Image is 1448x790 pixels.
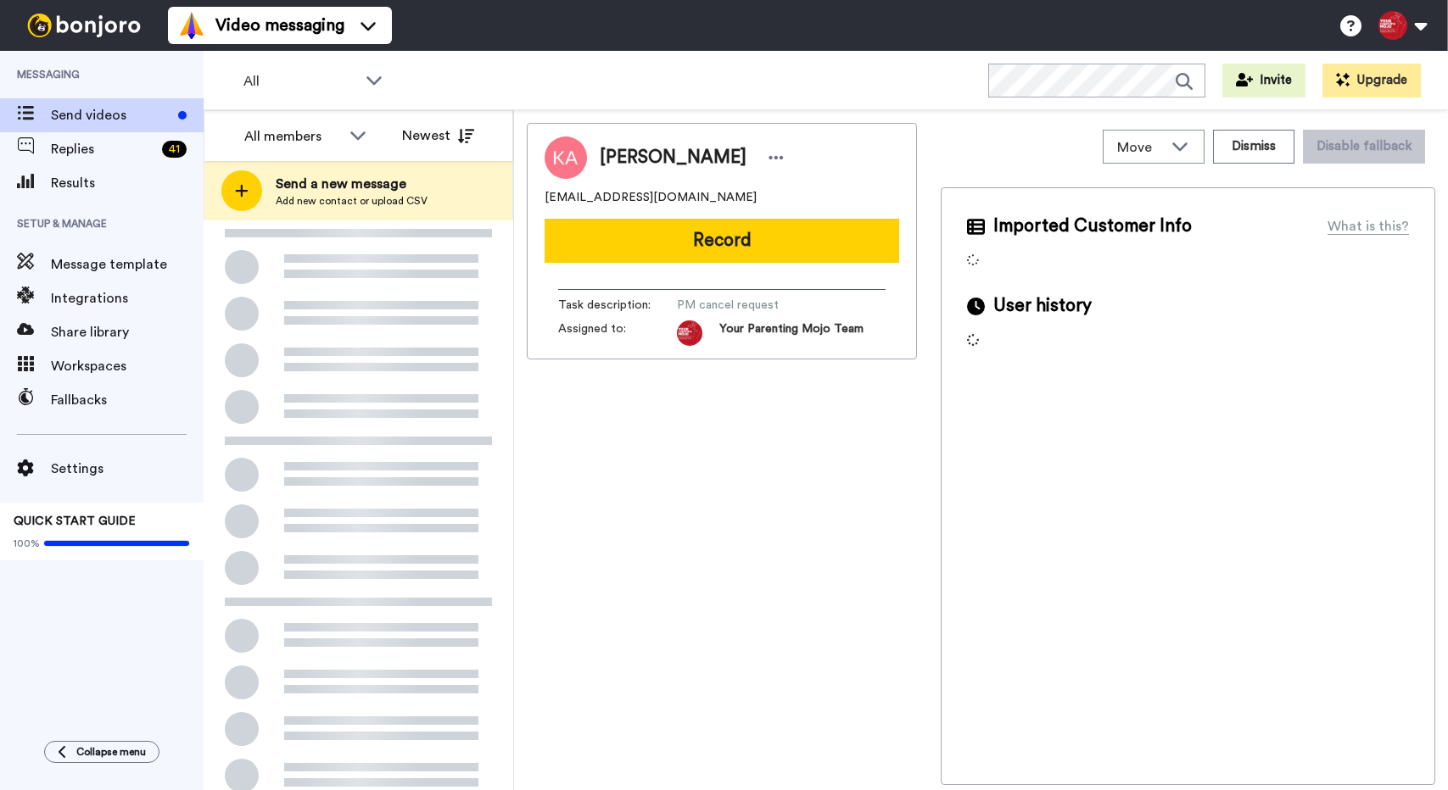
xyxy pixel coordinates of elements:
div: All members [244,126,341,147]
button: Collapse menu [44,741,159,763]
div: 41 [162,141,187,158]
span: Send a new message [276,174,428,194]
span: Move [1117,137,1163,158]
span: Replies [51,139,155,159]
span: User history [993,293,1092,319]
span: Your Parenting Mojo Team [719,320,864,346]
span: Fallbacks [51,390,204,410]
span: All [243,71,357,92]
button: Invite [1222,64,1305,97]
button: Disable fallback [1303,130,1425,164]
span: PM cancel request [677,297,838,314]
img: vm-color.svg [178,12,205,39]
span: Results [51,173,204,193]
span: Assigned to: [558,320,677,346]
button: Newest [389,119,487,153]
img: 579d093b-8ec2-4fdf-8c29-dfd6d8731538-1648402357.jpg [677,320,702,346]
span: Share library [51,322,204,342]
span: Integrations [51,288,204,309]
span: Settings [51,459,204,479]
button: Upgrade [1322,64,1421,97]
span: Imported Customer Info [993,214,1192,239]
span: Workspaces [51,356,204,376]
span: Collapse menu [76,745,146,759]
span: QUICK START GUIDE [14,515,136,527]
span: Video messaging [215,14,344,37]
span: [EMAIL_ADDRESS][DOMAIN_NAME] [545,189,757,206]
img: Image of Katarina Arslan [545,136,587,179]
span: Task description : [558,297,677,314]
span: Add new contact or upload CSV [276,194,428,208]
span: 100% [14,537,40,550]
button: Dismiss [1213,130,1294,164]
span: [PERSON_NAME] [600,145,746,170]
img: bj-logo-header-white.svg [20,14,148,37]
button: Record [545,219,899,263]
span: Message template [51,254,204,275]
span: Send videos [51,105,171,125]
div: What is this? [1328,216,1409,236]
